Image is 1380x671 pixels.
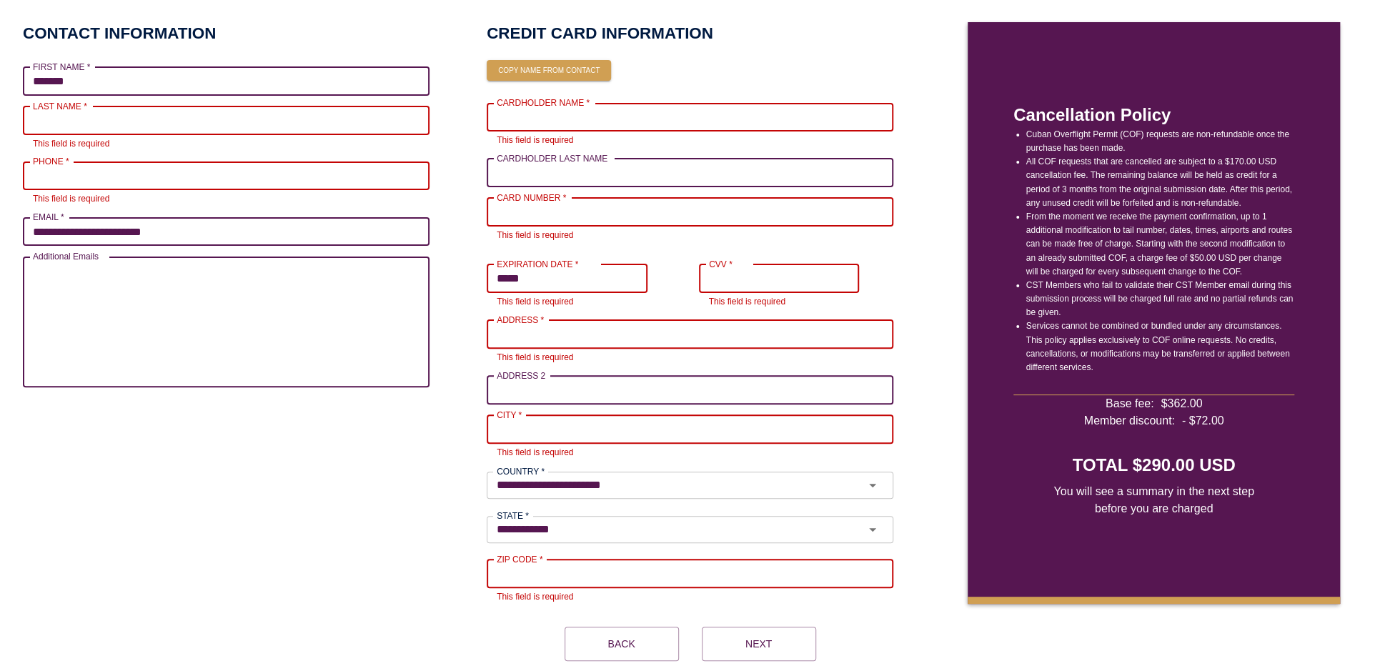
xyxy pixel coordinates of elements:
label: CARDHOLDER NAME * [497,96,590,109]
label: CARDHOLDER LAST NAME [497,152,607,164]
label: PHONE * [33,155,69,167]
span: $ 362.00 [1161,395,1202,412]
span: - $ 72.00 [1182,412,1224,429]
label: CVV * [709,258,733,270]
p: This field is required [497,229,883,243]
p: This field is required [497,295,665,309]
p: This field is required [709,295,877,309]
li: All COF requests that are cancelled are subject to a $170.00 USD cancellation fee. The remaining ... [1026,155,1294,210]
label: EMAIL * [33,211,64,223]
h2: CONTACT INFORMATION [23,22,216,44]
span: You will see a summary in the next step before you are charged [1041,483,1266,517]
p: Up to X email addresses separated by a comma [33,389,420,404]
label: LAST NAME * [33,100,87,112]
label: CITY * [497,409,522,421]
li: Cuban Overflight Permit (COF) requests are non-refundable once the purchase has been made. [1026,128,1294,155]
button: Next [702,627,816,661]
label: ADDRESS * [497,314,544,326]
button: Open [856,520,888,540]
li: Services cannot be combined or bundled under any circumstances. This policy applies exclusively t... [1026,319,1294,374]
h4: TOTAL $290.00 USD [1072,453,1235,477]
button: Copy name from contact [487,60,611,81]
label: CARD NUMBER * [497,192,566,204]
p: This field is required [497,134,883,148]
p: This field is required [33,192,420,207]
label: COUNTRY * [497,465,545,477]
label: STATE * [497,510,529,522]
p: This field is required [497,351,883,365]
h2: CREDIT CARD INFORMATION [487,22,893,44]
label: EXPIRATION DATE * [497,258,578,270]
label: ZIP CODE * [497,553,542,565]
button: Back [565,627,679,661]
p: This field is required [33,137,420,151]
button: Open [856,475,888,495]
span: Base fee: [1106,395,1154,412]
p: This field is required [497,590,883,605]
p: Cancellation Policy [1013,102,1294,128]
label: FIRST NAME * [33,61,90,73]
p: This field is required [497,446,883,460]
li: CST Members who fail to validate their CST Member email during this submission process will be ch... [1026,279,1294,320]
label: Additional Emails [33,250,99,262]
li: From the moment we receive the payment confirmation, up to 1 additional modification to tail numb... [1026,210,1294,279]
label: ADDRESS 2 [497,369,545,382]
span: Member discount: [1084,412,1175,429]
